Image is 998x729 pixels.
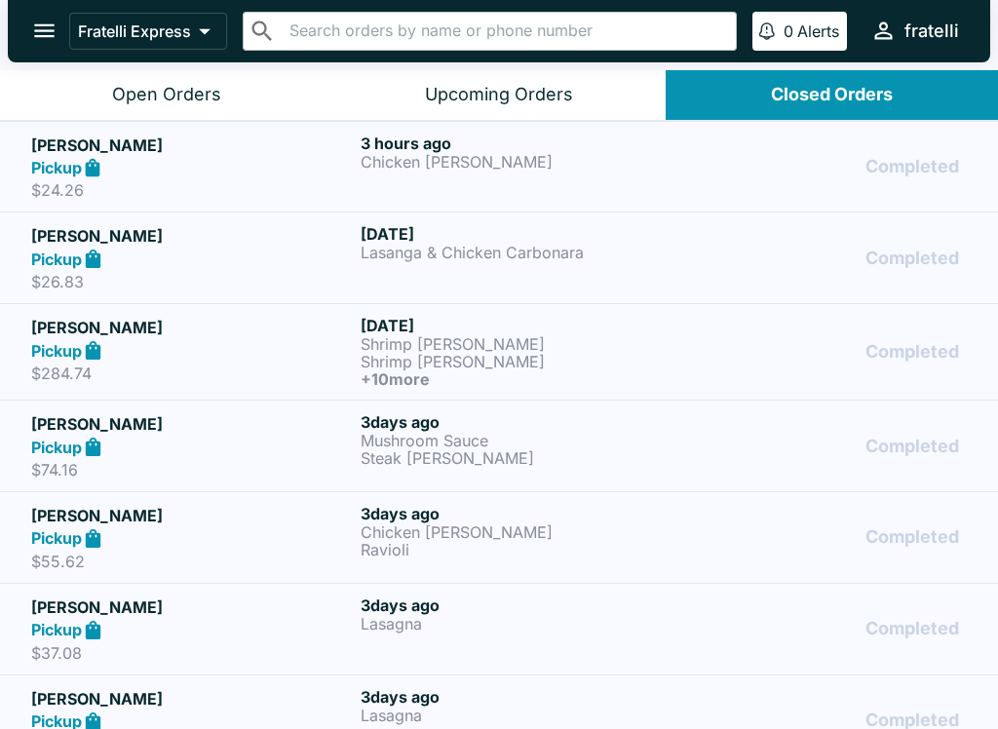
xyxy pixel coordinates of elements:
p: $55.62 [31,552,353,571]
span: 3 days ago [361,595,440,615]
button: fratelli [863,10,967,52]
p: Shrimp [PERSON_NAME] [361,353,682,370]
h5: [PERSON_NAME] [31,687,353,710]
h5: [PERSON_NAME] [31,595,353,619]
p: $26.83 [31,272,353,291]
strong: Pickup [31,341,82,361]
p: Mushroom Sauce [361,432,682,449]
p: Ravioli [361,541,682,558]
h5: [PERSON_NAME] [31,134,353,157]
div: Upcoming Orders [425,84,573,106]
span: 3 days ago [361,412,440,432]
button: Fratelli Express [69,13,227,50]
span: 3 days ago [361,504,440,523]
h6: + 10 more [361,370,682,388]
p: Lasagna [361,615,682,633]
div: fratelli [904,19,959,43]
h5: [PERSON_NAME] [31,224,353,248]
span: 3 days ago [361,687,440,707]
strong: Pickup [31,249,82,269]
h6: [DATE] [361,316,682,335]
h5: [PERSON_NAME] [31,316,353,339]
p: Lasagna [361,707,682,724]
h5: [PERSON_NAME] [31,412,353,436]
p: $74.16 [31,460,353,480]
p: Fratelli Express [78,21,191,41]
input: Search orders by name or phone number [284,18,728,45]
h6: 3 hours ago [361,134,682,153]
strong: Pickup [31,620,82,639]
h6: [DATE] [361,224,682,244]
p: Alerts [797,21,839,41]
p: 0 [784,21,793,41]
p: Chicken [PERSON_NAME] [361,523,682,541]
strong: Pickup [31,438,82,457]
p: Steak [PERSON_NAME] [361,449,682,467]
p: Chicken [PERSON_NAME] [361,153,682,171]
strong: Pickup [31,528,82,548]
p: $24.26 [31,180,353,200]
p: $284.74 [31,364,353,383]
p: Lasanga & Chicken Carbonara [361,244,682,261]
button: open drawer [19,6,69,56]
div: Open Orders [112,84,221,106]
strong: Pickup [31,158,82,177]
div: Closed Orders [771,84,893,106]
p: Shrimp [PERSON_NAME] [361,335,682,353]
p: $37.08 [31,643,353,663]
h5: [PERSON_NAME] [31,504,353,527]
